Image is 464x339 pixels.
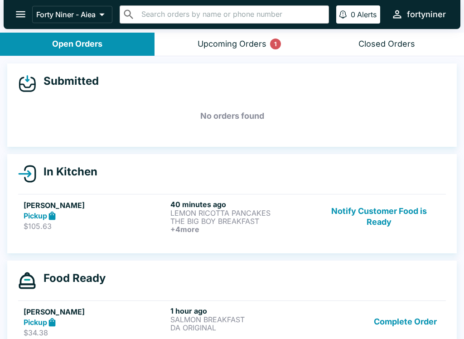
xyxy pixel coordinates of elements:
h5: [PERSON_NAME] [24,200,167,211]
h4: Food Ready [36,271,106,285]
h6: 1 hour ago [170,306,314,315]
strong: Pickup [24,318,47,327]
button: open drawer [9,3,32,26]
div: fortyniner [407,9,446,20]
p: Forty Niner - Aiea [36,10,96,19]
p: SALMON BREAKFAST [170,315,314,324]
h6: + 4 more [170,225,314,233]
p: Alerts [357,10,377,19]
h5: [PERSON_NAME] [24,306,167,317]
a: [PERSON_NAME]Pickup$105.6340 minutes agoLEMON RICOTTA PANCAKESTHE BIG BOY BREAKFAST+4moreNotify C... [18,194,446,239]
button: Forty Niner - Aiea [32,6,112,23]
h4: Submitted [36,74,99,88]
p: $34.38 [24,328,167,337]
strong: Pickup [24,211,47,220]
div: Upcoming Orders [198,39,266,49]
h5: No orders found [18,100,446,132]
button: Notify Customer Food is Ready [318,200,440,233]
button: fortyniner [387,5,449,24]
button: Complete Order [370,306,440,338]
p: 1 [274,39,277,48]
input: Search orders by name or phone number [139,8,325,21]
h6: 40 minutes ago [170,200,314,209]
p: 0 [351,10,355,19]
p: $105.63 [24,222,167,231]
p: THE BIG BOY BREAKFAST [170,217,314,225]
p: DA ORIGINAL [170,324,314,332]
div: Closed Orders [358,39,415,49]
div: Open Orders [52,39,102,49]
p: LEMON RICOTTA PANCAKES [170,209,314,217]
h4: In Kitchen [36,165,97,179]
